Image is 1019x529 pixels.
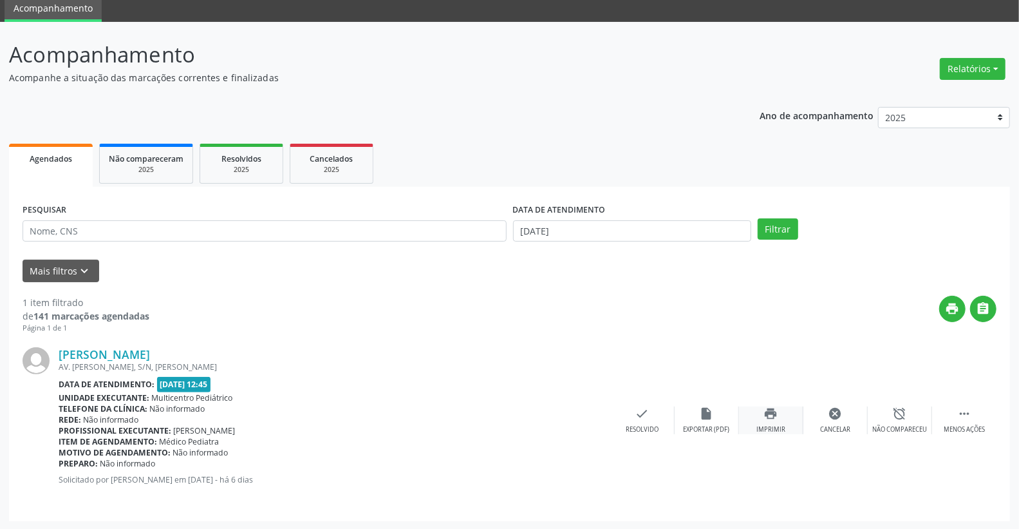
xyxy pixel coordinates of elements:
[977,302,991,316] i: 
[970,296,996,322] button: 
[684,425,730,434] div: Exportar (PDF)
[109,153,183,164] span: Não compareceram
[157,377,211,392] span: [DATE] 12:45
[23,200,66,220] label: PESQUISAR
[946,302,960,316] i: print
[59,436,157,447] b: Item de agendamento:
[150,403,205,414] span: Não informado
[23,296,149,309] div: 1 item filtrado
[944,425,985,434] div: Menos ações
[957,407,971,421] i: 
[78,264,92,278] i: keyboard_arrow_down
[820,425,850,434] div: Cancelar
[700,407,714,421] i: insert_drive_file
[59,474,610,485] p: Solicitado por [PERSON_NAME] em [DATE] - há 6 dias
[513,220,752,242] input: Selecione um intervalo
[59,403,147,414] b: Telefone da clínica:
[635,407,650,421] i: check
[764,407,778,421] i: print
[59,392,149,403] b: Unidade executante:
[893,407,907,421] i: alarm_off
[84,414,139,425] span: Não informado
[160,436,220,447] span: Médico Pediatra
[872,425,927,434] div: Não compareceu
[59,425,171,436] b: Profissional executante:
[23,347,50,374] img: img
[9,71,710,84] p: Acompanhe a situação das marcações correntes e finalizadas
[59,379,154,390] b: Data de atendimento:
[758,218,798,240] button: Filtrar
[152,392,233,403] span: Multicentro Pediátrico
[513,200,606,220] label: DATA DE ATENDIMENTO
[23,323,149,334] div: Página 1 de 1
[173,447,229,458] span: Não informado
[209,165,274,175] div: 2025
[299,165,364,175] div: 2025
[59,414,81,425] b: Rede:
[59,361,610,372] div: AV. [PERSON_NAME], S/N, [PERSON_NAME]
[59,347,150,361] a: [PERSON_NAME]
[59,458,98,469] b: Preparo:
[828,407,843,421] i: cancel
[109,165,183,175] div: 2025
[30,153,72,164] span: Agendados
[760,107,874,123] p: Ano de acompanhamento
[23,309,149,323] div: de
[23,260,99,282] button: Mais filtroskeyboard_arrow_down
[221,153,261,164] span: Resolvidos
[9,39,710,71] p: Acompanhamento
[23,220,507,242] input: Nome, CNS
[939,296,966,322] button: print
[33,310,149,322] strong: 141 marcações agendadas
[310,153,353,164] span: Cancelados
[756,425,785,434] div: Imprimir
[626,425,659,434] div: Resolvido
[100,458,156,469] span: Não informado
[940,58,1005,80] button: Relatórios
[59,447,171,458] b: Motivo de agendamento:
[174,425,236,436] span: [PERSON_NAME]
